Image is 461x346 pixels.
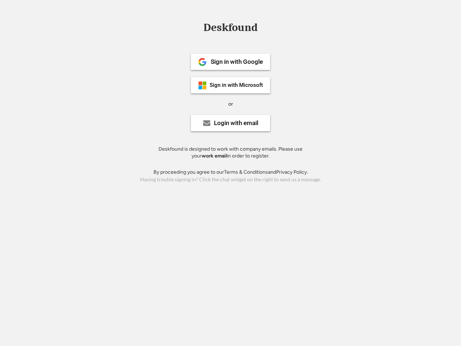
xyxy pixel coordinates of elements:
div: Deskfound [200,22,261,33]
strong: work email [202,153,227,159]
img: ms-symbollockup_mssymbol_19.png [198,81,207,90]
div: Sign in with Google [211,59,263,65]
div: Login with email [214,120,258,126]
a: Privacy Policy. [276,169,308,175]
div: or [228,101,233,108]
a: Terms & Conditions [224,169,268,175]
div: Deskfound is designed to work with company emails. Please use your in order to register. [149,146,312,160]
img: 1024px-Google__G__Logo.svg.png [198,58,207,66]
div: By proceeding you agree to our and [153,169,308,176]
div: Sign in with Microsoft [210,83,263,88]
